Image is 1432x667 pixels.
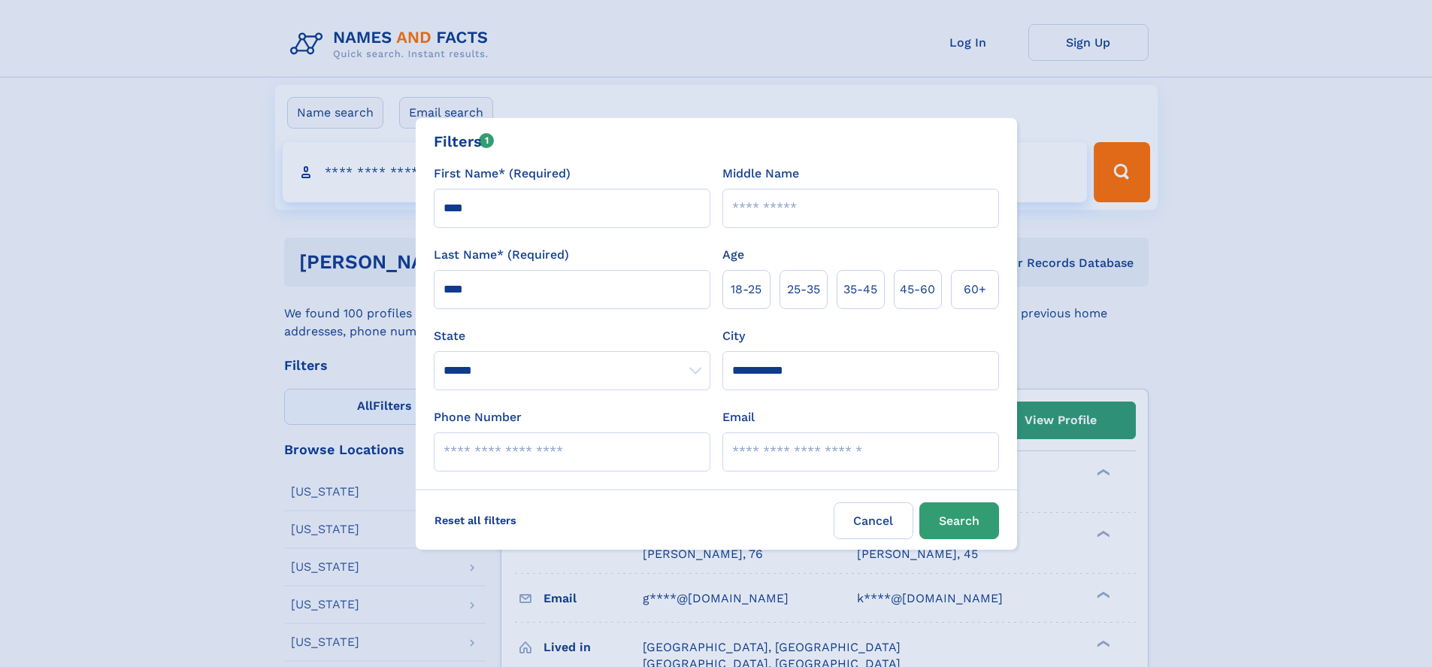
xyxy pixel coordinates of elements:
label: Age [722,246,744,264]
span: 45‑60 [900,280,935,299]
label: Phone Number [434,408,522,426]
label: Middle Name [722,165,799,183]
label: City [722,327,745,345]
span: 25‑35 [787,280,820,299]
button: Search [919,502,999,539]
span: 18‑25 [731,280,761,299]
span: 60+ [964,280,986,299]
label: Email [722,408,755,426]
label: State [434,327,710,345]
label: Reset all filters [425,502,526,538]
label: Last Name* (Required) [434,246,569,264]
label: Cancel [834,502,913,539]
div: Filters [434,130,495,153]
span: 35‑45 [843,280,877,299]
label: First Name* (Required) [434,165,571,183]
